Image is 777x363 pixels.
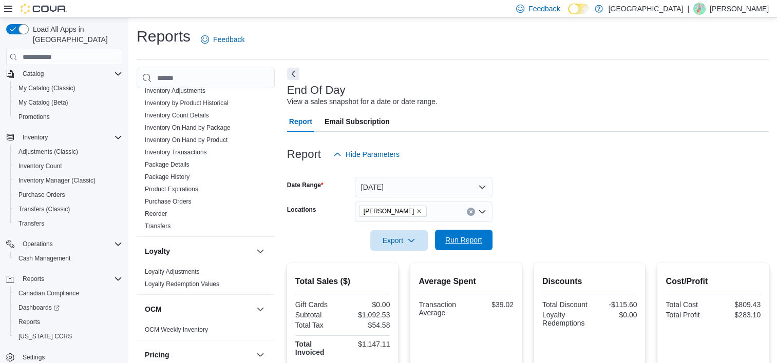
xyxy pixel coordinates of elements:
[145,161,189,168] a: Package Details
[2,272,126,286] button: Reports
[666,275,761,288] h2: Cost/Profit
[468,300,514,309] div: $39.02
[18,332,72,340] span: [US_STATE] CCRS
[145,326,208,334] span: OCM Weekly Inventory
[666,311,711,319] div: Total Profit
[10,329,126,344] button: [US_STATE] CCRS
[528,4,560,14] span: Feedback
[715,311,761,319] div: $283.10
[710,3,769,15] p: [PERSON_NAME]
[18,113,50,121] span: Promotions
[145,222,170,230] span: Transfers
[145,198,192,205] a: Purchase Orders
[145,280,219,288] span: Loyalty Redemption Values
[145,280,219,288] a: Loyalty Redemption Values
[419,275,514,288] h2: Average Spent
[137,26,191,47] h1: Reports
[14,189,69,201] a: Purchase Orders
[23,133,48,142] span: Inventory
[145,350,169,360] h3: Pricing
[145,268,200,275] a: Loyalty Adjustments
[18,131,122,144] span: Inventory
[329,144,404,165] button: Hide Parameters
[346,149,400,159] span: Hide Parameters
[18,289,79,297] span: Canadian Compliance
[145,173,189,181] span: Package History
[14,160,122,172] span: Inventory Count
[592,311,637,319] div: $0.00
[18,304,60,312] span: Dashboards
[254,245,267,257] button: Loyalty
[137,85,275,236] div: Inventory
[145,148,207,156] span: Inventory Transactions
[18,68,48,80] button: Catalog
[18,131,52,144] button: Inventory
[14,287,122,299] span: Canadian Compliance
[18,68,122,80] span: Catalog
[10,188,126,202] button: Purchase Orders
[18,148,78,156] span: Adjustments (Classic)
[145,304,162,314] h3: OCM
[145,197,192,206] span: Purchase Orders
[325,111,390,132] span: Email Subscription
[145,149,207,156] a: Inventory Transactions
[416,208,422,214] button: Remove Aurora Cannabis from selection in this group
[14,217,122,230] span: Transfers
[10,216,126,231] button: Transfers
[10,286,126,300] button: Canadian Compliance
[145,124,231,131] a: Inventory On Hand by Package
[10,81,126,95] button: My Catalog (Classic)
[145,160,189,169] span: Package Details
[666,300,711,309] div: Total Cost
[137,324,275,340] div: OCM
[18,219,44,228] span: Transfers
[295,311,340,319] div: Subtotal
[287,68,299,80] button: Next
[295,340,325,356] strong: Total Invoiced
[145,223,170,230] a: Transfers
[687,3,689,15] p: |
[467,208,475,216] button: Clear input
[287,206,316,214] label: Locations
[568,4,590,14] input: Dark Mode
[419,300,464,317] div: Transaction Average
[145,99,229,107] span: Inventory by Product Historical
[14,82,122,94] span: My Catalog (Classic)
[145,136,228,144] span: Inventory On Hand by Product
[14,330,122,342] span: Washington CCRS
[18,273,122,285] span: Reports
[445,235,482,245] span: Run Report
[145,210,167,218] span: Reorder
[10,95,126,110] button: My Catalog (Beta)
[18,318,40,326] span: Reports
[18,162,62,170] span: Inventory Count
[145,99,229,107] a: Inventory by Product Historical
[145,326,208,333] a: OCM Weekly Inventory
[435,230,492,250] button: Run Report
[608,3,683,15] p: [GEOGRAPHIC_DATA]
[18,254,70,263] span: Cash Management
[145,124,231,132] span: Inventory On Hand by Package
[145,87,205,95] span: Inventory Adjustments
[145,112,209,119] a: Inventory Count Details
[14,82,80,94] a: My Catalog (Classic)
[295,321,340,329] div: Total Tax
[10,251,126,266] button: Cash Management
[359,206,427,217] span: Aurora Cannabis
[145,268,200,276] span: Loyalty Adjustments
[18,205,70,213] span: Transfers (Classic)
[10,173,126,188] button: Inventory Manager (Classic)
[14,301,64,314] a: Dashboards
[345,300,390,309] div: $0.00
[18,238,57,250] button: Operations
[287,148,321,160] h3: Report
[14,111,122,123] span: Promotions
[14,330,76,342] a: [US_STATE] CCRS
[287,181,324,189] label: Date Range
[14,287,83,299] a: Canadian Compliance
[197,29,249,50] a: Feedback
[693,3,706,15] div: Natalie Frost
[254,303,267,315] button: OCM
[23,353,45,361] span: Settings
